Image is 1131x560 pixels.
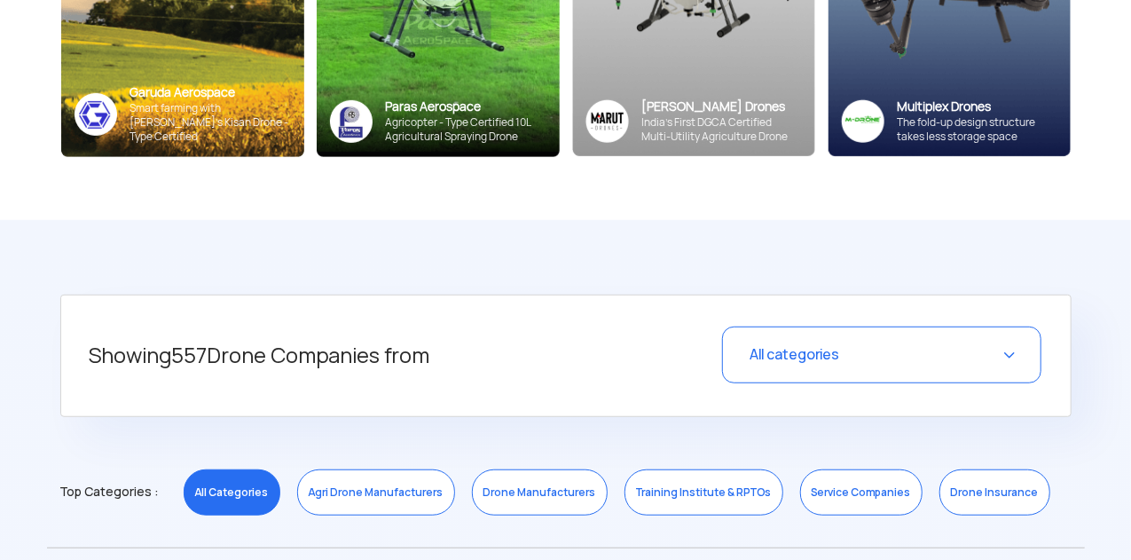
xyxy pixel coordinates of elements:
div: India’s First DGCA Certified Multi-Utility Agriculture Drone [642,115,802,144]
div: [PERSON_NAME] Drones [642,99,802,115]
a: Drone Insurance [939,469,1050,516]
span: Top Categories : [60,477,159,506]
img: paras-logo-banner.png [330,100,373,143]
img: ic_garuda_sky.png [75,93,117,136]
h5: Showing Drone Companies from [90,327,614,385]
span: 557 [172,342,208,369]
img: ic_multiplex_sky.png [841,99,884,143]
img: Group%2036313.png [585,99,629,143]
span: All categories [750,345,839,364]
div: Paras Aerospace [386,99,546,115]
a: Service Companies [800,469,923,516]
a: Training Institute & RPTOs [624,469,783,516]
div: The fold-up design structure takes less storage space [898,115,1057,144]
a: Drone Manufacturers [472,469,608,516]
div: Smart farming with [PERSON_NAME]’s Kisan Drone - Type Certified [130,101,291,144]
div: Multiplex Drones [898,99,1057,115]
div: Agricopter - Type Certified 10L Agricultural Spraying Drone [386,115,546,144]
a: All Categories [184,469,280,516]
div: Garuda Aerospace [130,84,291,101]
a: Agri Drone Manufacturers [297,469,455,516]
